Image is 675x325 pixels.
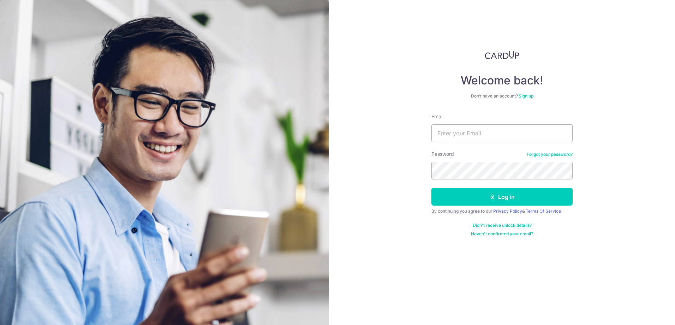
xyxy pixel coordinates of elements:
a: Forgot your password? [527,152,573,157]
button: Log in [431,188,573,206]
a: Terms Of Service [526,208,561,214]
input: Enter your Email [431,124,573,142]
h4: Welcome back! [431,73,573,88]
a: Didn't receive unlock details? [473,223,532,228]
div: Don’t have an account? [431,93,573,99]
img: CardUp Logo [485,51,519,59]
label: Password [431,150,454,158]
a: Haven't confirmed your email? [471,231,533,237]
div: By continuing you agree to our & [431,208,573,214]
label: Email [431,113,443,120]
a: Sign up [519,93,533,99]
a: Privacy Policy [493,208,522,214]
